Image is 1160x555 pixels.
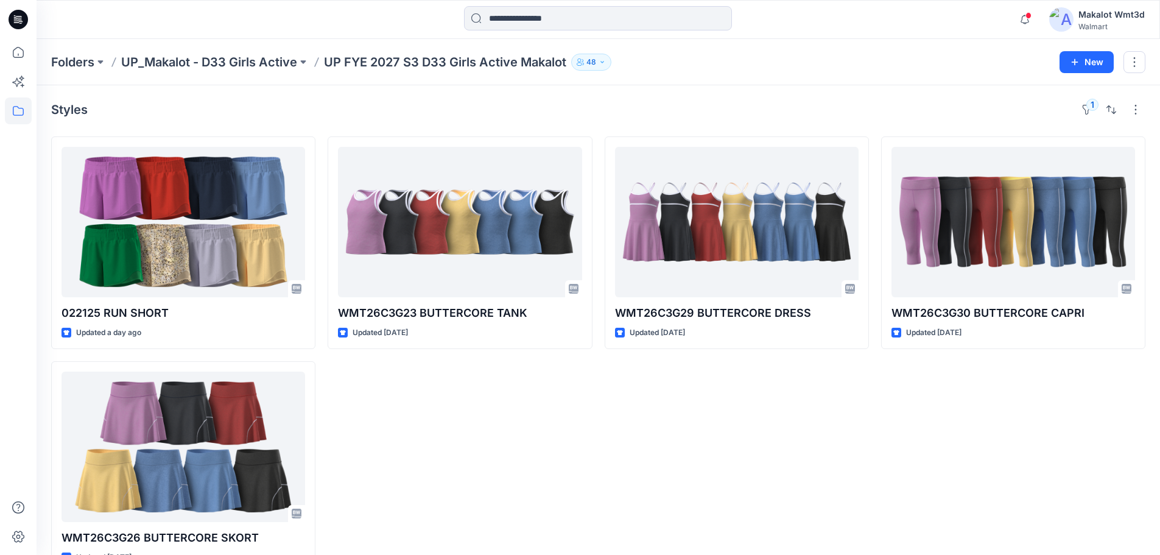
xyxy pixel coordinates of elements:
p: WMT26C3G23 BUTTERCORE TANK [338,305,582,322]
p: Updated [DATE] [630,327,685,339]
a: WMT26C3G29 BUTTERCORE DRESS [615,147,859,297]
a: WMT26C3G30 BUTTERCORE CAPRI [891,147,1135,297]
button: 48 [571,54,611,71]
p: UP FYE 2027 S3 D33 Girls Active Makalot [324,54,566,71]
p: 48 [586,55,596,69]
a: WMT26C3G23 BUTTERCORE TANK [338,147,582,297]
a: 022125 RUN SHORT [62,147,305,297]
div: Makalot Wmt3d [1078,7,1145,22]
div: Walmart [1078,22,1145,31]
p: WMT26C3G29 BUTTERCORE DRESS [615,305,859,322]
button: 1 [1077,100,1097,119]
p: 022125 RUN SHORT [62,305,305,322]
p: Updated a day ago [76,327,141,339]
p: Updated [DATE] [353,327,408,339]
h4: Styles [51,102,88,117]
a: UP_Makalot - D33 Girls Active [121,54,297,71]
p: Updated [DATE] [906,327,961,339]
p: WMT26C3G26 BUTTERCORE SKORT [62,529,305,546]
img: avatar [1049,7,1074,32]
a: WMT26C3G26 BUTTERCORE SKORT [62,372,305,522]
button: New [1060,51,1114,73]
a: Folders [51,54,94,71]
p: WMT26C3G30 BUTTERCORE CAPRI [891,305,1135,322]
